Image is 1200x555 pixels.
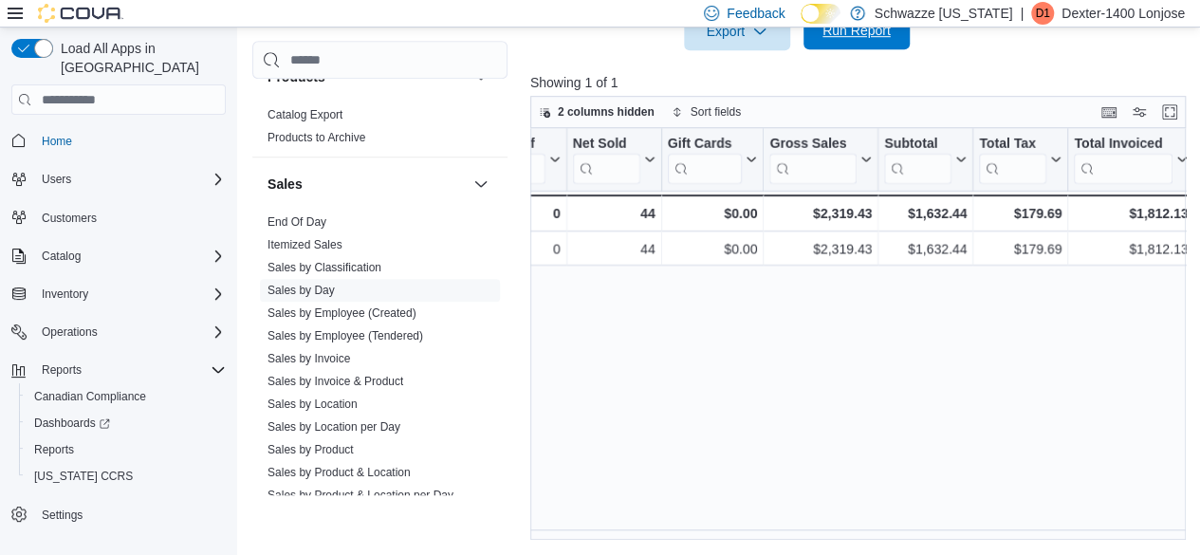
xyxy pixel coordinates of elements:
a: Sales by Invoice [268,352,350,365]
span: Settings [42,508,83,523]
div: $2,319.43 [769,237,872,260]
span: End Of Day [268,214,326,230]
button: Catalog [34,245,88,268]
button: Gross Sales [769,136,872,184]
button: Total Invoiced [1074,136,1188,184]
div: 0 [456,237,560,260]
div: $0.00 [668,237,758,260]
a: Reports [27,438,82,461]
button: Enter fullscreen [1158,101,1181,123]
a: Settings [34,504,90,527]
div: Subtotal [884,136,951,154]
img: Cova [38,4,123,23]
a: Customers [34,207,104,230]
a: End Of Day [268,215,326,229]
button: Reports [19,436,233,463]
p: | [1020,2,1024,25]
a: Products to Archive [268,131,365,144]
div: Total Invoiced [1074,136,1172,154]
button: Canadian Compliance [19,383,233,410]
span: Itemized Sales [268,237,342,252]
span: Reports [34,359,226,381]
button: Gift Cards [667,136,757,184]
span: Export [695,12,779,50]
a: Sales by Classification [268,261,381,274]
a: Sales by Location per Day [268,420,400,434]
span: Products to Archive [268,130,365,145]
a: Sales by Day [268,284,335,297]
span: Home [34,128,226,152]
span: Sort fields [691,104,741,120]
div: Total Tax [979,136,1046,154]
div: Subtotal [884,136,951,184]
span: Inventory [42,287,88,302]
span: Home [42,134,72,149]
span: Sales by Classification [268,260,381,275]
input: Dark Mode [801,4,840,24]
span: Load All Apps in [GEOGRAPHIC_DATA] [53,39,226,77]
span: Canadian Compliance [34,389,146,404]
button: Net Sold [572,136,655,184]
p: Schwazze [US_STATE] [875,2,1013,25]
a: Home [34,130,80,153]
span: Sales by Invoice [268,351,350,366]
span: Washington CCRS [27,465,226,488]
div: $179.69 [979,202,1062,225]
a: Dashboards [19,410,233,436]
div: Products [252,103,508,157]
button: Users [34,168,79,191]
a: Sales by Employee (Tendered) [268,329,423,342]
span: Sales by Employee (Created) [268,305,416,321]
span: Sales by Day [268,283,335,298]
button: Settings [4,501,233,528]
div: $1,812.13 [1074,202,1188,225]
div: 44 [572,202,655,225]
div: Sales [252,211,508,537]
a: Sales by Product [268,443,354,456]
span: Dashboards [34,416,110,431]
span: Dark Mode [801,24,802,25]
div: Gift Card Sales [667,136,742,184]
button: Operations [4,319,233,345]
span: Canadian Compliance [27,385,226,408]
button: [US_STATE] CCRS [19,463,233,490]
div: $1,632.44 [884,237,967,260]
button: Catalog [4,243,233,269]
button: Display options [1128,101,1151,123]
button: Subtotal [884,136,967,184]
button: Sort fields [664,101,748,123]
div: $1,632.44 [884,202,967,225]
span: Sales by Product & Location per Day [268,488,453,503]
button: Keyboard shortcuts [1098,101,1120,123]
span: 2 columns hidden [558,104,655,120]
a: Canadian Compliance [27,385,154,408]
button: Reports [4,357,233,383]
p: Dexter-1400 Lonjose [1062,2,1185,25]
span: Sales by Employee (Tendered) [268,328,423,343]
a: [US_STATE] CCRS [27,465,140,488]
button: Users [4,166,233,193]
h3: Sales [268,175,303,194]
button: Total Tax [979,136,1062,184]
span: Reports [27,438,226,461]
span: Users [42,172,71,187]
span: Settings [34,503,226,527]
span: Operations [42,324,98,340]
span: D1 [1035,2,1049,25]
a: Sales by Invoice & Product [268,375,403,388]
a: Sales by Product & Location [268,466,411,479]
span: Reports [34,442,74,457]
div: $179.69 [979,237,1062,260]
div: 0 [456,202,560,225]
a: Dashboards [27,412,118,435]
span: Customers [42,211,97,226]
a: Itemized Sales [268,238,342,251]
button: Sales [470,173,492,195]
span: Catalog Export [268,107,342,122]
span: Inventory [34,283,226,305]
button: Inventory [4,281,233,307]
span: Dashboards [27,412,226,435]
div: Total Invoiced [1074,136,1172,184]
button: Sales [268,175,466,194]
a: Sales by Product & Location per Day [268,489,453,502]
